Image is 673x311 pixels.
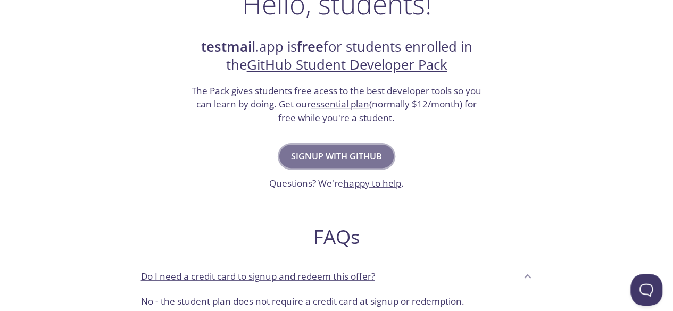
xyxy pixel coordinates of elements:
p: No - the student plan does not require a credit card at signup or redemption. [141,295,533,308]
h3: Questions? We're . [269,176,404,190]
a: essential plan [311,98,369,110]
h2: FAQs [132,225,541,249]
div: Do I need a credit card to signup and redeem this offer? [132,262,541,290]
a: GitHub Student Developer Pack [247,55,447,74]
strong: testmail [201,37,255,56]
span: Signup with GitHub [291,149,382,164]
p: Do I need a credit card to signup and redeem this offer? [141,270,375,283]
iframe: Help Scout Beacon - Open [630,274,662,306]
h2: .app is for students enrolled in the [190,38,483,74]
a: happy to help [343,177,401,189]
h3: The Pack gives students free acess to the best developer tools so you can learn by doing. Get our... [190,84,483,125]
strong: free [297,37,323,56]
button: Signup with GitHub [279,145,394,168]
